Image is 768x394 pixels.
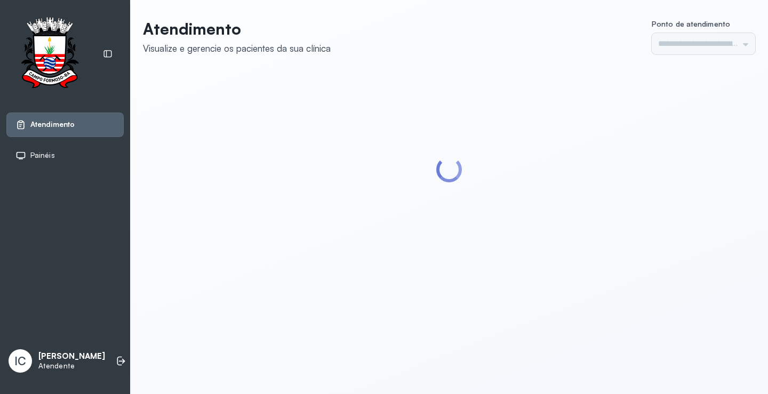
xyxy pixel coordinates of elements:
[38,361,105,371] p: Atendente
[30,151,55,160] span: Painéis
[143,19,331,38] p: Atendimento
[38,351,105,361] p: [PERSON_NAME]
[15,119,115,130] a: Atendimento
[143,43,331,54] div: Visualize e gerencie os pacientes da sua clínica
[652,19,730,28] span: Ponto de atendimento
[11,17,88,91] img: Logotipo do estabelecimento
[30,120,75,129] span: Atendimento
